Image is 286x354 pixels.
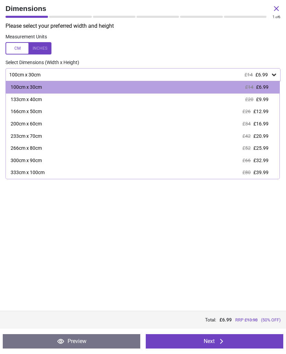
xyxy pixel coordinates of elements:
[235,317,258,323] span: RRP
[5,34,47,40] label: Measurement Units
[11,133,42,140] div: 233cm x 70cm
[253,109,269,114] span: £12.99
[245,97,253,102] span: £20
[242,133,251,139] span: £42
[219,317,232,323] span: £
[242,170,251,175] span: £80
[146,334,283,349] button: Next
[245,317,258,322] span: £ 13.98
[11,108,42,115] div: 166cm x 50cm
[11,96,42,103] div: 133cm x 40cm
[273,15,281,20] div: of 6
[222,317,232,322] span: 6.99
[256,97,269,102] span: £9.99
[5,3,272,13] span: Dimensions
[11,121,42,127] div: 200cm x 60cm
[245,84,253,90] span: £14
[253,121,269,126] span: £16.99
[255,72,268,77] span: £6.99
[261,317,281,323] span: (50% OFF)
[3,334,140,349] button: Preview
[9,72,271,78] div: 100cm x 30cm
[245,72,253,77] span: £14
[11,169,45,176] div: 333cm x 100cm
[273,15,275,19] span: 1
[253,145,269,151] span: £25.99
[5,317,281,323] div: Total:
[242,158,251,163] span: £66
[11,84,42,91] div: 100cm x 30cm
[242,121,251,126] span: £34
[242,109,251,114] span: £26
[5,22,286,30] p: Please select your preferred width and height
[256,84,269,90] span: £6.99
[253,158,269,163] span: £32.99
[253,133,269,139] span: £20.99
[253,170,269,175] span: £39.99
[11,157,42,164] div: 300cm x 90cm
[242,145,251,151] span: £52
[11,145,42,152] div: 266cm x 80cm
